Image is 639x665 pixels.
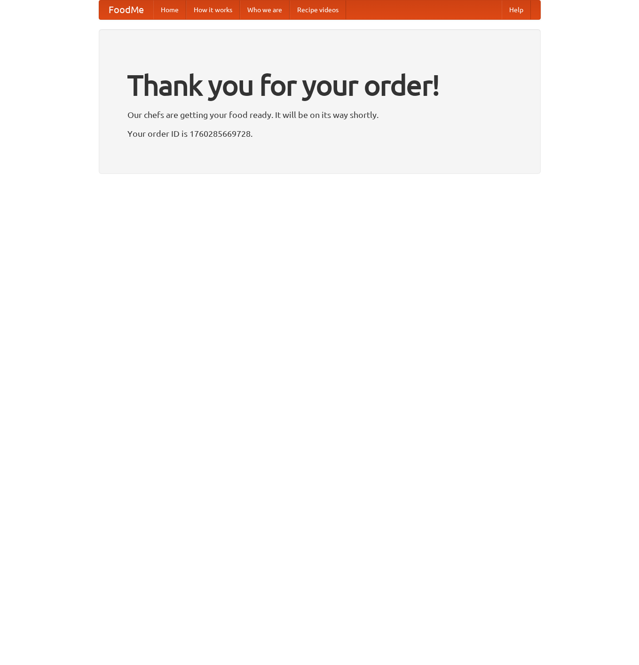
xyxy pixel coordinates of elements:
a: Recipe videos [290,0,346,19]
h1: Thank you for your order! [127,63,512,108]
a: FoodMe [99,0,153,19]
a: Home [153,0,186,19]
a: How it works [186,0,240,19]
p: Our chefs are getting your food ready. It will be on its way shortly. [127,108,512,122]
p: Your order ID is 1760285669728. [127,126,512,141]
a: Who we are [240,0,290,19]
a: Help [502,0,531,19]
